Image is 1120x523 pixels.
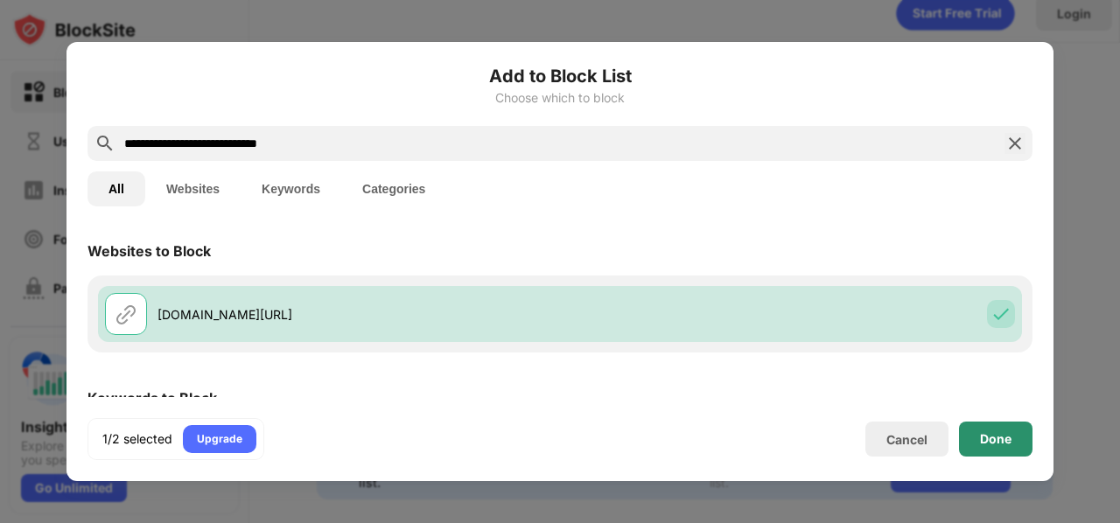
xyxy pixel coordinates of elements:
div: Websites to Block [87,242,211,260]
button: Websites [145,171,241,206]
h6: Add to Block List [87,63,1032,89]
button: Keywords [241,171,341,206]
div: 1/2 selected [102,430,172,448]
img: search.svg [94,133,115,154]
div: Choose which to block [87,91,1032,105]
div: [DOMAIN_NAME][URL] [157,305,560,324]
div: Cancel [886,432,927,447]
button: All [87,171,145,206]
img: search-close [1004,133,1025,154]
div: Upgrade [197,430,242,448]
button: Categories [341,171,446,206]
div: Done [980,432,1011,446]
img: url.svg [115,303,136,324]
div: Keywords to Block [87,389,217,407]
